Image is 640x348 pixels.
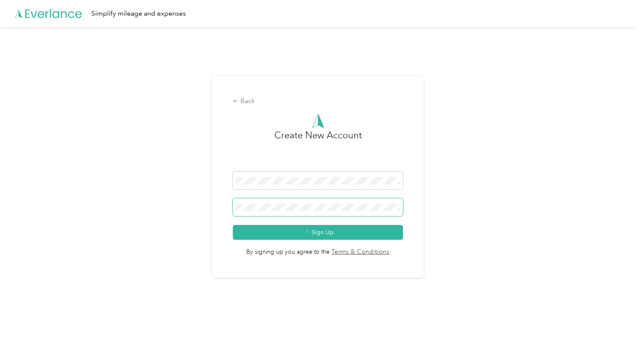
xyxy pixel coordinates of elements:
[91,8,186,19] div: Simplify mileage and expenses
[233,225,403,240] button: Sign Up
[330,247,389,257] a: Terms & Conditions
[233,240,403,257] span: By signing up you agree to the
[274,128,362,172] h3: Create New Account
[233,96,403,107] div: Back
